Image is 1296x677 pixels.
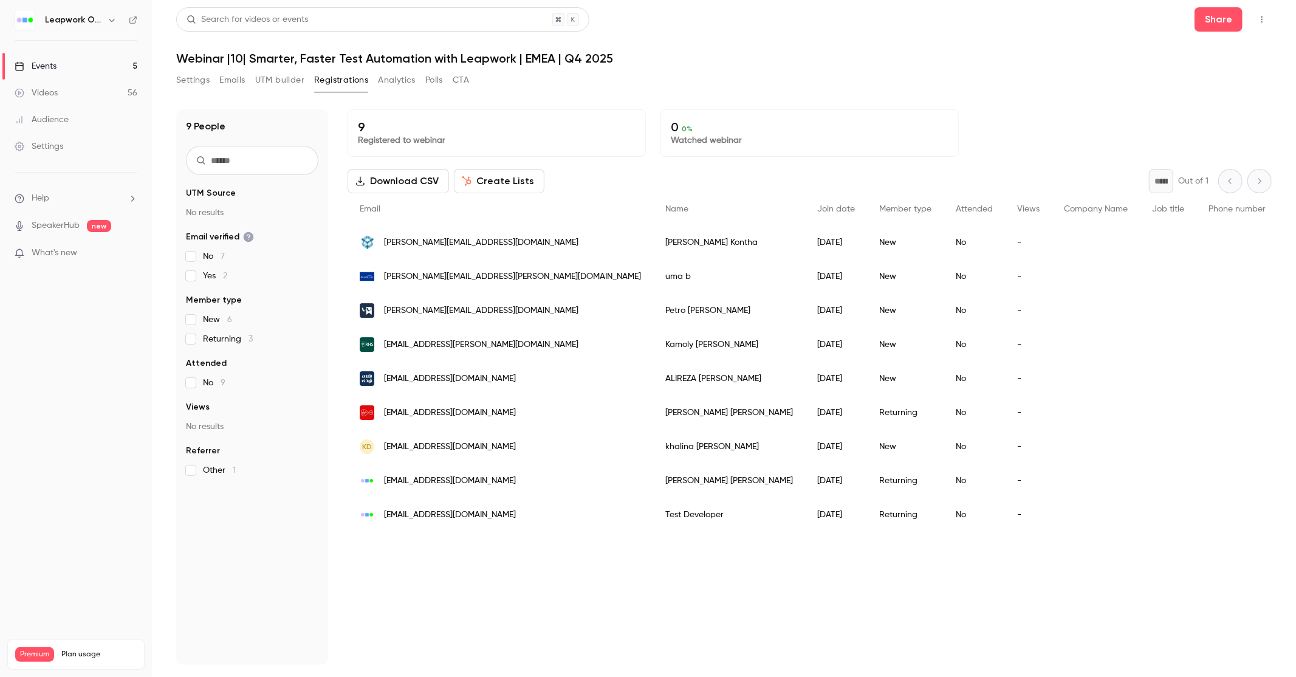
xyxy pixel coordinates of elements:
[805,225,867,259] div: [DATE]
[671,120,948,134] p: 0
[186,294,242,306] span: Member type
[867,225,944,259] div: New
[384,304,578,317] span: [PERSON_NAME][EMAIL_ADDRESS][DOMAIN_NAME]
[360,269,374,284] img: transcore.com
[378,70,416,90] button: Analytics
[249,335,253,343] span: 3
[32,192,49,205] span: Help
[867,464,944,498] div: Returning
[671,134,948,146] p: Watched webinar
[203,333,253,345] span: Returning
[186,207,318,219] p: No results
[384,270,641,283] span: [PERSON_NAME][EMAIL_ADDRESS][PERSON_NAME][DOMAIN_NAME]
[944,498,1005,532] div: No
[665,205,688,213] span: Name
[186,119,225,134] h1: 9 People
[15,60,57,72] div: Events
[1178,175,1209,187] p: Out of 1
[1195,7,1243,32] button: Share
[1005,396,1052,430] div: -
[1209,205,1266,213] span: Phone number
[384,475,516,487] span: [EMAIL_ADDRESS][DOMAIN_NAME]
[1005,362,1052,396] div: -
[682,125,693,133] span: 0 %
[15,192,137,205] li: help-dropdown-opener
[653,294,805,328] div: Petro [PERSON_NAME]
[360,371,374,386] img: flytoday.ir
[384,509,516,521] span: [EMAIL_ADDRESS][DOMAIN_NAME]
[360,337,374,352] img: rhs.org.uk
[360,235,374,250] img: customer360.com
[879,205,931,213] span: Member type
[867,430,944,464] div: New
[384,373,516,385] span: [EMAIL_ADDRESS][DOMAIN_NAME]
[348,169,449,193] button: Download CSV
[867,328,944,362] div: New
[653,464,805,498] div: [PERSON_NAME] [PERSON_NAME]
[425,70,443,90] button: Polls
[1005,225,1052,259] div: -
[1005,294,1052,328] div: -
[203,250,225,263] span: No
[1005,328,1052,362] div: -
[221,252,225,261] span: 7
[653,328,805,362] div: Kamoly [PERSON_NAME]
[186,187,318,476] section: facet-groups
[15,87,58,99] div: Videos
[186,187,236,199] span: UTM Source
[15,10,35,30] img: Leapwork Online Event
[1152,205,1184,213] span: Job title
[187,13,308,26] div: Search for videos or events
[653,362,805,396] div: ALIREZA [PERSON_NAME]
[223,272,227,280] span: 2
[186,445,220,457] span: Referrer
[186,357,227,369] span: Attended
[1005,498,1052,532] div: -
[45,14,102,26] h6: Leapwork Online Event
[805,396,867,430] div: [DATE]
[956,205,993,213] span: Attended
[314,70,368,90] button: Registrations
[653,396,805,430] div: [PERSON_NAME] [PERSON_NAME]
[384,441,516,453] span: [EMAIL_ADDRESS][DOMAIN_NAME]
[454,169,544,193] button: Create Lists
[805,464,867,498] div: [DATE]
[358,120,636,134] p: 9
[867,498,944,532] div: Returning
[653,259,805,294] div: uma b
[221,379,225,387] span: 9
[1005,464,1052,498] div: -
[944,328,1005,362] div: No
[1005,430,1052,464] div: -
[867,396,944,430] div: Returning
[805,430,867,464] div: [DATE]
[186,231,254,243] span: Email verified
[805,328,867,362] div: [DATE]
[203,377,225,389] span: No
[944,259,1005,294] div: No
[233,466,236,475] span: 1
[1017,205,1040,213] span: Views
[362,441,372,452] span: kd
[360,205,380,213] span: Email
[805,498,867,532] div: [DATE]
[944,396,1005,430] div: No
[867,362,944,396] div: New
[176,51,1272,66] h1: Webinar |10| Smarter, Faster Test Automation with Leapwork | EMEA | Q4 2025
[32,247,77,259] span: What's new
[653,430,805,464] div: khalina [PERSON_NAME]
[15,114,69,126] div: Audience
[87,220,111,232] span: new
[176,70,210,90] button: Settings
[15,647,54,662] span: Premium
[944,362,1005,396] div: No
[360,303,374,318] img: wlv.ac.uk
[360,507,374,522] img: leapwork.com
[944,464,1005,498] div: No
[867,259,944,294] div: New
[360,473,374,488] img: leapwork.com
[805,362,867,396] div: [DATE]
[186,421,318,433] p: No results
[203,270,227,282] span: Yes
[944,225,1005,259] div: No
